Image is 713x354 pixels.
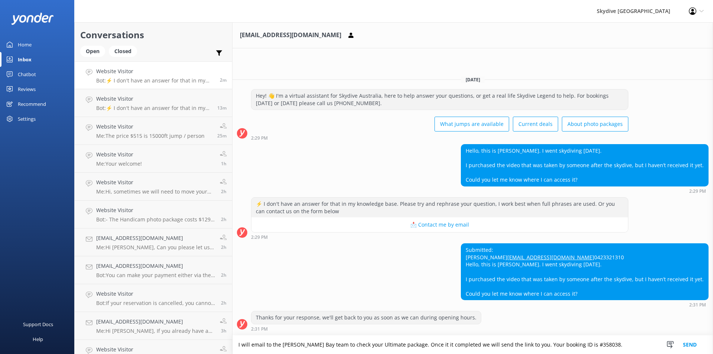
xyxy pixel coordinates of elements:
[96,272,215,279] p: Bot: You can make your payment either via the website or over the phone by calling [PHONE_NUMBER]...
[96,105,212,111] p: Bot: ⚡ I don't have an answer for that in my knowledge base. Please try and rephrase your questio...
[18,82,36,97] div: Reviews
[96,328,214,334] p: Me: Hi [PERSON_NAME], If you already have a booking, please let us know your booking number. We w...
[217,133,227,139] span: Sep 29 2025 02:06pm (UTC +10:00) Australia/Brisbane
[220,77,227,83] span: Sep 29 2025 02:29pm (UTC +10:00) Australia/Brisbane
[96,244,214,251] p: Me: Hi [PERSON_NAME], Can you please let us know which location and what date are you booking for?
[251,136,268,140] strong: 2:29 PM
[221,300,227,306] span: Sep 29 2025 11:38am (UTC +10:00) Australia/Brisbane
[96,160,142,167] p: Me: Your welcome!
[251,327,268,331] strong: 2:31 PM
[461,77,485,83] span: [DATE]
[109,46,137,57] div: Closed
[221,328,227,334] span: Sep 29 2025 11:07am (UTC +10:00) Australia/Brisbane
[75,312,232,340] a: [EMAIL_ADDRESS][DOMAIN_NAME]Me:Hi [PERSON_NAME], If you already have a booking, please let us kno...
[80,46,105,57] div: Open
[221,216,227,223] span: Sep 29 2025 12:04pm (UTC +10:00) Australia/Brisbane
[96,123,205,131] h4: Website Visitor
[434,117,509,131] button: What jumps are available
[562,117,628,131] button: About photo packages
[676,335,704,354] button: Send
[75,256,232,284] a: [EMAIL_ADDRESS][DOMAIN_NAME]Bot:You can make your payment either via the website or over the phon...
[18,67,36,82] div: Chatbot
[80,28,227,42] h2: Conversations
[80,47,109,55] a: Open
[75,61,232,89] a: Website VisitorBot:⚡ I don't have an answer for that in my knowledge base. Please try and rephras...
[251,217,628,232] button: 📩 Contact me by email
[96,290,215,298] h4: Website Visitor
[96,67,214,75] h4: Website Visitor
[507,254,594,261] a: [EMAIL_ADDRESS][DOMAIN_NAME]
[96,345,214,354] h4: Website Visitor
[75,173,232,201] a: Website VisitorMe:Hi, sometimes we will need to move your check in time due to the weather or ope...
[240,30,341,40] h3: [EMAIL_ADDRESS][DOMAIN_NAME]
[232,335,713,354] textarea: I will email to the [PERSON_NAME] Bay team to check your Ultimate package. Once it it completed w...
[96,95,212,103] h4: Website Visitor
[75,145,232,173] a: Website VisitorMe:Your welcome!1h
[461,144,708,186] div: Hello, this is [PERSON_NAME]. I went skydiving [DATE]. I purchased the video that was taken by so...
[689,303,706,307] strong: 2:31 PM
[75,117,232,145] a: Website VisitorMe:The price $515 is 15000ft jump / person25m
[513,117,558,131] button: Current deals
[461,188,709,194] div: Sep 29 2025 02:29pm (UTC +10:00) Australia/Brisbane
[251,235,268,240] strong: 2:29 PM
[96,77,214,84] p: Bot: ⚡ I don't have an answer for that in my knowledge base. Please try and rephrase your questio...
[75,89,232,117] a: Website VisitorBot:⚡ I don't have an answer for that in my knowledge base. Please try and rephras...
[23,317,53,332] div: Support Docs
[75,284,232,312] a: Website VisitorBot:If your reservation is cancelled, you cannot change the time and place. Howeve...
[689,189,706,194] strong: 2:29 PM
[75,228,232,256] a: [EMAIL_ADDRESS][DOMAIN_NAME]Me:Hi [PERSON_NAME], Can you please let us know which location and wh...
[96,300,215,306] p: Bot: If your reservation is cancelled, you cannot change the time and place. However, if you prov...
[109,47,141,55] a: Closed
[221,244,227,250] span: Sep 29 2025 11:57am (UTC +10:00) Australia/Brisbane
[251,198,628,217] div: ⚡ I don't have an answer for that in my knowledge base. Please try and rephrase your question, I ...
[217,105,227,111] span: Sep 29 2025 02:19pm (UTC +10:00) Australia/Brisbane
[96,150,142,159] h4: Website Visitor
[96,234,214,242] h4: [EMAIL_ADDRESS][DOMAIN_NAME]
[461,302,709,307] div: Sep 29 2025 02:31pm (UTC +10:00) Australia/Brisbane
[18,111,36,126] div: Settings
[221,272,227,278] span: Sep 29 2025 11:53am (UTC +10:00) Australia/Brisbane
[221,160,227,167] span: Sep 29 2025 12:51pm (UTC +10:00) Australia/Brisbane
[221,188,227,195] span: Sep 29 2025 12:07pm (UTC +10:00) Australia/Brisbane
[96,178,214,186] h4: Website Visitor
[251,90,628,109] div: Hey! 👋 I'm a virtual assistant for Skydive Australia, here to help answer your questions, or get ...
[75,201,232,228] a: Website VisitorBot:- The Handicam photo package costs $129 per person and includes photos of your...
[11,13,54,25] img: yonder-white-logo.png
[96,262,215,270] h4: [EMAIL_ADDRESS][DOMAIN_NAME]
[251,234,628,240] div: Sep 29 2025 02:29pm (UTC +10:00) Australia/Brisbane
[33,332,43,347] div: Help
[96,133,205,139] p: Me: The price $515 is 15000ft jump / person
[18,97,46,111] div: Recommend
[251,135,628,140] div: Sep 29 2025 02:29pm (UTC +10:00) Australia/Brisbane
[18,37,32,52] div: Home
[461,244,708,300] div: Submitted: [PERSON_NAME] 0423321310 Hello, this is [PERSON_NAME]. I went skydiving [DATE]. I purc...
[18,52,32,67] div: Inbox
[251,326,481,331] div: Sep 29 2025 02:31pm (UTC +10:00) Australia/Brisbane
[96,318,214,326] h4: [EMAIL_ADDRESS][DOMAIN_NAME]
[251,311,481,324] div: Thanks for your response, we'll get back to you as soon as we can during opening hours.
[96,188,214,195] p: Me: Hi, sometimes we will need to move your check in time due to the weather or operational reason.
[96,216,215,223] p: Bot: - The Handicam photo package costs $129 per person and includes photos of your entire experi...
[96,206,215,214] h4: Website Visitor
